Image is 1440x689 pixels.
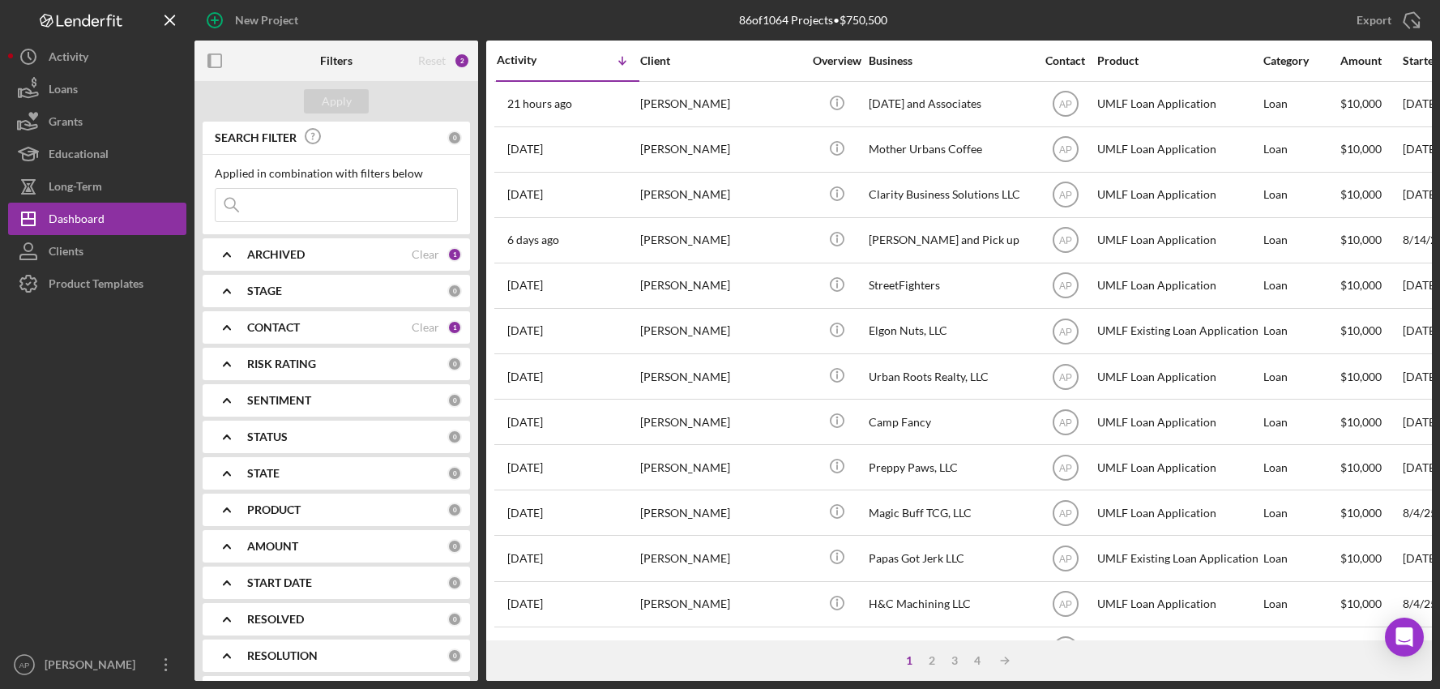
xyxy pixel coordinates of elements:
button: Clients [8,235,186,267]
div: $10,000 [1340,219,1401,262]
div: UMLF Existing Loan Application [1097,310,1259,353]
div: Long-Term [49,170,102,207]
div: $10,000 [1340,264,1401,307]
div: $10,000 [1340,537,1401,580]
div: 0 [447,612,462,627]
div: UMLF Loan Application [1097,491,1259,534]
div: Loan [1263,628,1339,671]
button: Export [1340,4,1432,36]
div: $10,000 [1340,400,1401,443]
b: ARCHIVED [247,248,305,261]
text: AP [1058,144,1071,156]
a: Product Templates [8,267,186,300]
div: 2 [921,654,943,667]
div: $10,000 [1340,446,1401,489]
b: Filters [320,54,353,67]
div: Loans [49,73,78,109]
div: 0 [447,503,462,517]
a: Activity [8,41,186,73]
div: [DATE] and Associates [869,83,1031,126]
text: AP [1058,599,1071,610]
div: Loan [1263,446,1339,489]
div: Applied in combination with filters below [215,167,458,180]
div: 0 [447,430,462,444]
div: $10,000 [1340,628,1401,671]
div: Client [640,54,802,67]
div: Clear [412,248,439,261]
div: UMLF Existing Loan Application [1097,537,1259,580]
div: $10,000 [1340,310,1401,353]
div: [PERSON_NAME] [640,491,802,534]
div: [PERSON_NAME] [640,173,802,216]
div: $10,000 [1340,128,1401,171]
b: SENTIMENT [247,394,311,407]
div: Papas Got Jerk LLC [869,537,1031,580]
div: UMLF Loan Application [1097,628,1259,671]
div: H&C Machining LLC [869,583,1031,626]
button: Dashboard [8,203,186,235]
div: [PERSON_NAME] [640,219,802,262]
text: AP [1058,507,1071,519]
time: 2025-08-11 21:18 [507,370,543,383]
div: [PERSON_NAME] and Pick up [869,219,1031,262]
div: $10,000 [1340,83,1401,126]
div: Magic Buff TCG, LLC [869,491,1031,534]
div: Open Intercom Messenger [1385,618,1424,657]
time: 2025-08-12 23:51 [507,324,543,337]
div: Export [1357,4,1391,36]
b: AMOUNT [247,540,298,553]
time: 2025-08-07 02:23 [507,507,543,520]
div: Activity [49,41,88,77]
div: 0 [447,539,462,554]
div: Loan [1263,264,1339,307]
div: UMLF Loan Application [1097,446,1259,489]
button: Educational [8,138,186,170]
text: AP [1058,280,1071,292]
div: Educational [49,138,109,174]
b: SEARCH FILTER [215,131,297,144]
div: 0 [447,393,462,408]
time: 2025-08-13 20:21 [507,279,543,292]
div: [PERSON_NAME] [640,83,802,126]
time: 2025-08-06 01:26 [507,552,543,565]
div: New Project [235,4,298,36]
div: Contact [1035,54,1096,67]
div: 0 [447,466,462,481]
time: 2025-08-15 17:12 [507,188,543,201]
text: AP [1058,99,1071,110]
div: 0 [447,576,462,590]
div: Preppy Paws, LLC [869,446,1031,489]
time: 2025-08-09 15:32 [507,416,543,429]
time: 2025-08-05 01:12 [507,597,543,610]
div: 0 [447,648,462,663]
div: Horizon Innovation, LLC [869,628,1031,671]
div: UMLF Loan Application [1097,173,1259,216]
div: UMLF Loan Application [1097,355,1259,398]
div: [PERSON_NAME] [640,628,802,671]
b: STATUS [247,430,288,443]
div: UMLF Loan Application [1097,264,1259,307]
div: UMLF Loan Application [1097,583,1259,626]
div: Clarity Business Solutions LLC [869,173,1031,216]
div: UMLF Loan Application [1097,219,1259,262]
time: 2025-08-17 22:15 [507,143,543,156]
b: PRODUCT [247,503,301,516]
div: [PERSON_NAME] [640,400,802,443]
div: StreetFighters [869,264,1031,307]
div: [PERSON_NAME] [640,537,802,580]
div: 1 [447,247,462,262]
div: Loan [1263,310,1339,353]
div: Grants [49,105,83,142]
button: Grants [8,105,186,138]
div: Activity [497,53,568,66]
div: 1 [898,654,921,667]
div: [PERSON_NAME] [640,583,802,626]
div: [PERSON_NAME] [640,264,802,307]
text: AP [1058,235,1071,246]
div: Category [1263,54,1339,67]
div: [PERSON_NAME] [640,446,802,489]
div: $10,000 [1340,491,1401,534]
button: Apply [304,89,369,113]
